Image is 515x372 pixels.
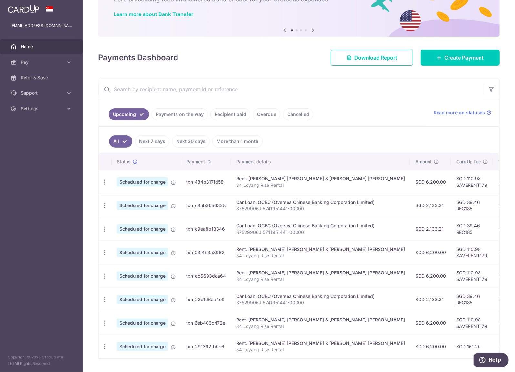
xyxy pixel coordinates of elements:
[212,135,263,148] a: More than 1 month
[331,50,413,66] a: Download Report
[236,182,405,188] p: 84 Loyang Rise Rental
[109,108,149,120] a: Upcoming
[98,79,484,100] input: Search by recipient name, payment id or reference
[236,300,405,306] p: S7529906J 5741951441-00000
[114,11,193,17] a: Learn more about Bank Transfer
[172,135,210,148] a: Next 30 days
[236,270,405,276] div: Rent. [PERSON_NAME] [PERSON_NAME] & [PERSON_NAME] [PERSON_NAME]
[21,105,63,112] span: Settings
[236,293,405,300] div: Car Loan. OCBC (Oversea Chinese Banking Corporation Limited)
[456,158,481,165] span: CardUp fee
[181,335,231,358] td: txn_291392fb0c6
[117,319,168,328] span: Scheduled for charge
[21,59,63,65] span: Pay
[117,201,168,210] span: Scheduled for charge
[354,54,397,62] span: Download Report
[236,317,405,323] div: Rent. [PERSON_NAME] [PERSON_NAME] & [PERSON_NAME] [PERSON_NAME]
[451,170,493,194] td: SGD 110.98 SAVERENT179
[236,276,405,282] p: 84 Loyang Rise Rental
[181,241,231,264] td: txn_03f4b3a8962
[8,5,39,13] img: CardUp
[451,311,493,335] td: SGD 110.98 SAVERENT179
[410,288,451,311] td: SGD 2,133.21
[410,170,451,194] td: SGD 6,200.00
[451,288,493,311] td: SGD 39.46 REC185
[98,52,178,63] h4: Payments Dashboard
[10,23,72,29] p: [EMAIL_ADDRESS][DOMAIN_NAME]
[21,74,63,81] span: Refer & Save
[117,295,168,304] span: Scheduled for charge
[181,217,231,241] td: txn_c9ea8b13846
[117,248,168,257] span: Scheduled for charge
[236,199,405,205] div: Car Loan. OCBC (Oversea Chinese Banking Corporation Limited)
[415,158,432,165] span: Amount
[236,223,405,229] div: Car Loan. OCBC (Oversea Chinese Banking Corporation Limited)
[236,205,405,212] p: S7529906J 5741951441-00000
[210,108,250,120] a: Recipient paid
[21,43,63,50] span: Home
[410,264,451,288] td: SGD 6,200.00
[434,110,491,116] a: Read more on statuses
[451,217,493,241] td: SGD 39.46 REC185
[451,241,493,264] td: SGD 110.98 SAVERENT179
[236,323,405,329] p: 84 Loyang Rise Rental
[434,110,485,116] span: Read more on statuses
[444,54,484,62] span: Create Payment
[181,264,231,288] td: txn_dc6693dca64
[181,170,231,194] td: txn_434b817fd58
[181,194,231,217] td: txn_c85b36a6328
[236,246,405,253] div: Rent. [PERSON_NAME] [PERSON_NAME] & [PERSON_NAME] [PERSON_NAME]
[474,353,509,369] iframe: Opens a widget where you can find more information
[236,253,405,259] p: 84 Loyang Rise Rental
[410,217,451,241] td: SGD 2,133.21
[421,50,500,66] a: Create Payment
[117,342,168,351] span: Scheduled for charge
[451,264,493,288] td: SGD 110.98 SAVERENT179
[236,340,405,347] div: Rent. [PERSON_NAME] [PERSON_NAME] & [PERSON_NAME] [PERSON_NAME]
[236,347,405,353] p: 84 Loyang Rise Rental
[231,153,410,170] th: Payment details
[181,311,231,335] td: txn_6eb403c472e
[152,108,208,120] a: Payments on the way
[451,194,493,217] td: SGD 39.46 REC185
[236,229,405,235] p: S7529906J 5741951441-00000
[117,158,131,165] span: Status
[181,288,231,311] td: txn_22c1d6aa4e9
[117,224,168,234] span: Scheduled for charge
[451,335,493,358] td: SGD 161.20
[21,90,63,96] span: Support
[117,272,168,281] span: Scheduled for charge
[181,153,231,170] th: Payment ID
[117,177,168,186] span: Scheduled for charge
[236,176,405,182] div: Rent. [PERSON_NAME] [PERSON_NAME] & [PERSON_NAME] [PERSON_NAME]
[109,135,132,148] a: All
[410,194,451,217] td: SGD 2,133.21
[410,335,451,358] td: SGD 6,200.00
[410,241,451,264] td: SGD 6,200.00
[410,311,451,335] td: SGD 6,200.00
[253,108,280,120] a: Overdue
[283,108,313,120] a: Cancelled
[135,135,169,148] a: Next 7 days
